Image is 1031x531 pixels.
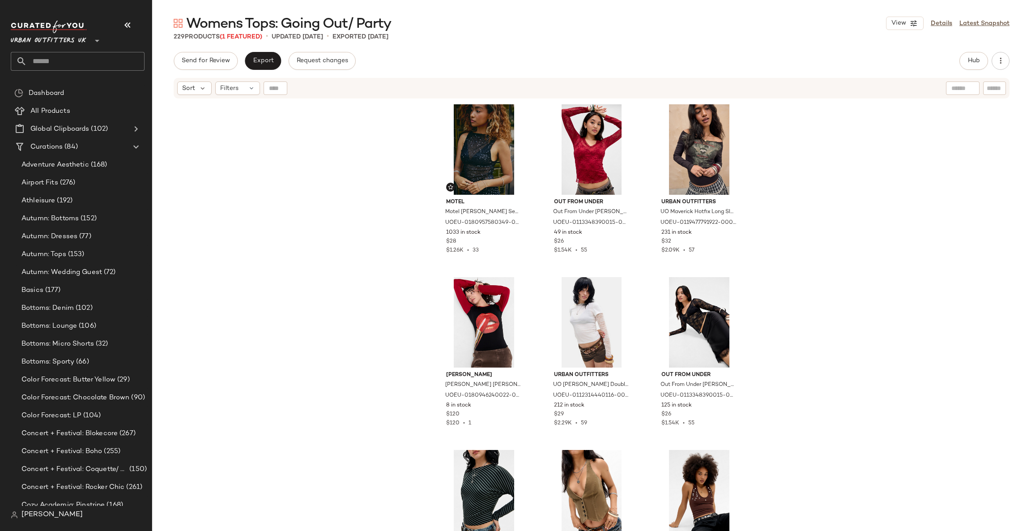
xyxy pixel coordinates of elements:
span: • [680,248,689,253]
span: (168) [105,500,123,510]
span: Adventure Aesthetic [21,160,89,170]
span: 33 [473,248,479,253]
span: 55 [688,420,694,426]
span: Urban Outfitters UK [11,30,86,47]
span: (177) [43,285,61,295]
span: Airport Fits [21,178,58,188]
span: (192) [55,196,72,206]
span: Out From Under [PERSON_NAME] Mesh Top - Black L at Urban Outfitters [660,381,736,389]
span: (276) [58,178,76,188]
span: Autumn: Tops [21,249,66,260]
img: cfy_white_logo.C9jOOHJF.svg [11,21,87,33]
span: Cozy Academia: Pinstripe [21,500,105,510]
span: (168) [89,160,107,170]
img: 0180957580349_001_a2 [439,104,529,195]
span: 229 [174,34,185,40]
span: (150) [128,464,147,475]
span: UOEU-0113348390015-000-060 [553,219,629,227]
span: Concert + Festival: Boho [21,446,102,457]
span: (153) [66,249,85,260]
span: View [891,20,906,27]
button: Hub [959,52,988,70]
img: 0180946240022_000_a2 [439,277,529,368]
img: 0113348390015_001_a2 [654,277,744,368]
img: 0119477791922_001_a2 [654,104,744,195]
img: svg%3e [11,511,18,518]
span: [PERSON_NAME] [446,371,522,379]
span: $26 [554,238,564,246]
span: 8 in stock [446,402,471,410]
span: Send for Review [181,57,230,64]
span: $1.26K [446,248,464,253]
img: svg%3e [174,19,183,28]
span: Sort [182,84,195,93]
span: Bottoms: Micro Shorts [21,339,94,349]
span: All Products [30,106,70,116]
span: Urban Outfitters [554,371,630,379]
span: UOEU-0112314440116-000-010 [553,392,629,400]
img: svg%3e [448,184,453,190]
div: Products [174,32,262,42]
span: UOEU-0119477791922-000-001 [660,219,736,227]
span: Bottoms: Lounge [21,321,77,331]
span: (72) [102,267,116,278]
span: (104) [81,411,101,421]
span: (102) [74,303,93,313]
span: Dashboard [29,88,64,98]
span: Autumn: Dresses [21,231,77,242]
p: updated [DATE] [272,32,323,42]
span: (90) [129,393,145,403]
span: UOEU-0113348390015-000-001 [660,392,736,400]
span: 212 in stock [554,402,584,410]
span: $2.29K [554,420,572,426]
a: Details [931,19,952,28]
span: 1033 in stock [446,229,481,237]
span: Color Forecast: LP [21,411,81,421]
span: $26 [661,411,671,419]
span: UO [PERSON_NAME] Double Layer T-Shirt - White S at Urban Outfitters [553,381,629,389]
button: Export [245,52,281,70]
span: (255) [102,446,120,457]
span: Concert + Festival: Blokecore [21,428,118,439]
span: Hub [967,57,980,64]
span: [PERSON_NAME] [21,510,83,520]
span: Autumn: Wedding Guest [21,267,102,278]
span: Out From Under [PERSON_NAME] Mesh Top - Red M at Urban Outfitters [553,208,629,216]
button: Request changes [289,52,356,70]
span: $1.54K [661,420,679,426]
span: Out From Under [554,198,630,206]
span: (152) [79,214,97,224]
span: Filters [220,84,239,93]
span: Urban Outfitters [661,198,737,206]
span: (77) [77,231,91,242]
span: Export [252,57,273,64]
p: Exported [DATE] [332,32,388,42]
span: • [266,31,268,42]
img: 0112314440116_010_a2 [547,277,637,368]
span: (261) [124,482,142,492]
span: 125 in stock [661,402,692,410]
a: Latest Snapshot [959,19,1010,28]
span: (267) [118,428,136,439]
span: (29) [115,375,130,385]
span: • [572,420,581,426]
span: Color Forecast: Chocolate Brown [21,393,129,403]
span: (84) [63,142,78,152]
span: Bottoms: Denim [21,303,74,313]
span: Motel [PERSON_NAME] Sequin Top - Black L at Urban Outfitters [445,208,521,216]
span: Bottoms: Sporty [21,357,74,367]
span: Request changes [296,57,348,64]
span: Concert + Festival: Rocker Chic [21,482,124,492]
span: Color Forecast: Butter Yellow [21,375,115,385]
span: (32) [94,339,108,349]
span: (102) [89,124,108,134]
span: Athleisure [21,196,55,206]
span: • [464,248,473,253]
span: $120 [446,420,460,426]
button: View [886,17,924,30]
span: 59 [581,420,587,426]
span: • [327,31,329,42]
span: $1.54K [554,248,572,253]
img: 0113348390015_060_a2 [547,104,637,195]
span: $32 [661,238,671,246]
